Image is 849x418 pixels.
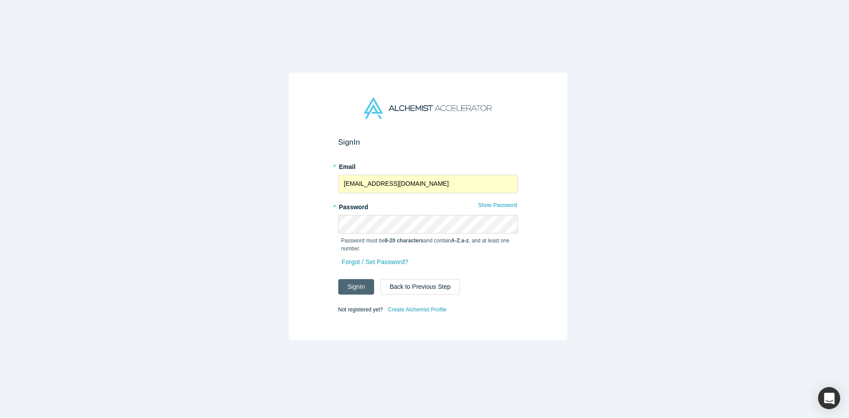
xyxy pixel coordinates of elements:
[338,138,518,147] h2: Sign In
[461,238,469,244] strong: a-z
[338,306,383,312] span: Not registered yet?
[451,238,460,244] strong: A-Z
[338,279,375,295] button: SignIn
[338,159,518,172] label: Email
[341,237,515,253] p: Password must be and contain , , and at least one number.
[338,199,518,212] label: Password
[478,199,517,211] button: Show Password
[364,97,491,119] img: Alchemist Accelerator Logo
[385,238,424,244] strong: 8-20 characters
[387,304,447,315] a: Create Alchemist Profile
[380,279,460,295] button: Back to Previous Step
[341,254,409,270] a: Forgot / Set Password?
